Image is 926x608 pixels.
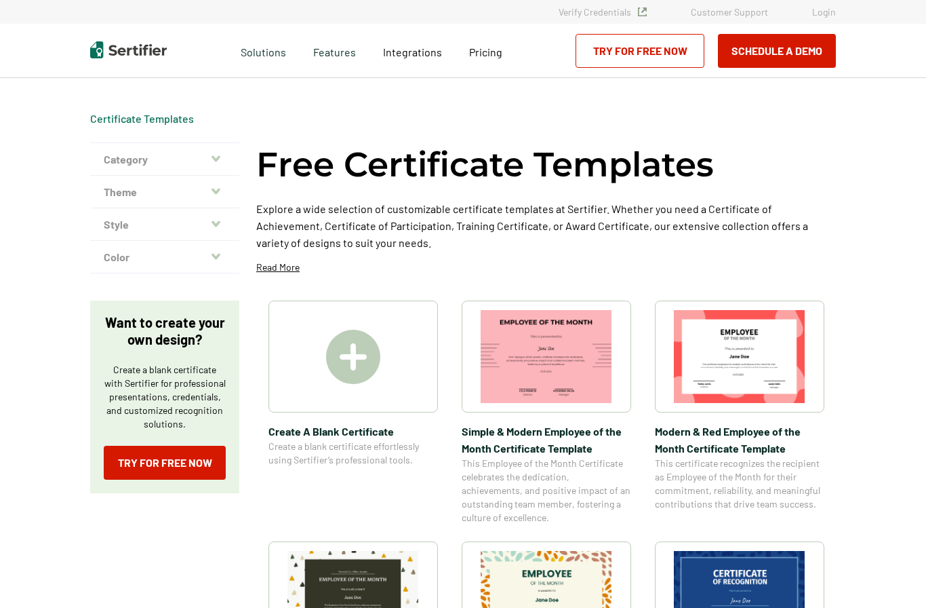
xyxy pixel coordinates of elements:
span: This Employee of the Month Certificate celebrates the dedication, achievements, and positive impa... [462,457,631,525]
span: Integrations [383,45,442,58]
span: Solutions [241,42,286,59]
span: Create a blank certificate effortlessly using Sertifier’s professional tools. [268,440,438,467]
p: Want to create your own design? [104,314,226,348]
h1: Free Certificate Templates [256,142,714,187]
a: Pricing [469,42,502,59]
img: Create A Blank Certificate [326,330,380,384]
span: Features [313,42,356,59]
img: Verified [638,7,647,16]
p: Read More [256,261,300,274]
a: Login [812,6,836,18]
a: Try for Free Now [576,34,704,68]
a: Integrations [383,42,442,59]
a: Modern & Red Employee of the Month Certificate TemplateModern & Red Employee of the Month Certifi... [655,301,824,525]
button: Theme [90,176,239,208]
a: Simple & Modern Employee of the Month Certificate TemplateSimple & Modern Employee of the Month C... [462,301,631,525]
div: Breadcrumb [90,112,194,126]
img: Modern & Red Employee of the Month Certificate Template [674,310,805,403]
span: Pricing [469,45,502,58]
a: Try for Free Now [104,446,226,480]
a: Certificate Templates [90,112,194,125]
button: Style [90,208,239,241]
p: Create a blank certificate with Sertifier for professional presentations, credentials, and custom... [104,363,226,431]
img: Simple & Modern Employee of the Month Certificate Template [481,310,612,403]
span: This certificate recognizes the recipient as Employee of the Month for their commitment, reliabil... [655,457,824,511]
span: Simple & Modern Employee of the Month Certificate Template [462,423,631,457]
button: Color [90,241,239,273]
img: Sertifier | Digital Credentialing Platform [90,41,167,58]
span: Create A Blank Certificate [268,423,438,440]
p: Explore a wide selection of customizable certificate templates at Sertifier. Whether you need a C... [256,200,836,251]
a: Customer Support [691,6,768,18]
button: Category [90,143,239,176]
a: Verify Credentials [559,6,647,18]
span: Modern & Red Employee of the Month Certificate Template [655,423,824,457]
